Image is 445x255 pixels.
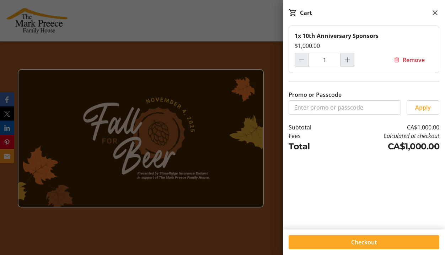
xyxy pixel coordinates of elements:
div: 1x 10th Anniversary Sponsors [295,32,433,40]
label: Promo or Passcode [289,90,342,99]
span: Remove [403,56,425,64]
td: Fees [289,132,332,140]
button: Remove [385,53,433,67]
td: CA$1,000.00 [332,140,439,153]
button: Checkout [289,235,439,249]
td: Total [289,140,332,153]
button: Apply [407,100,439,115]
button: Decrement by one [295,53,309,67]
div: $1,000.00 [295,41,433,50]
button: Increment by one [341,53,354,67]
div: Cart [300,9,312,17]
td: Calculated at checkout [332,132,439,140]
input: 10th Anniversary Sponsors Quantity [309,53,341,67]
td: Subtotal [289,123,332,132]
input: Enter promo or passcode [289,100,401,115]
span: Checkout [351,238,377,246]
span: Apply [415,103,431,112]
td: CA$1,000.00 [332,123,439,132]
